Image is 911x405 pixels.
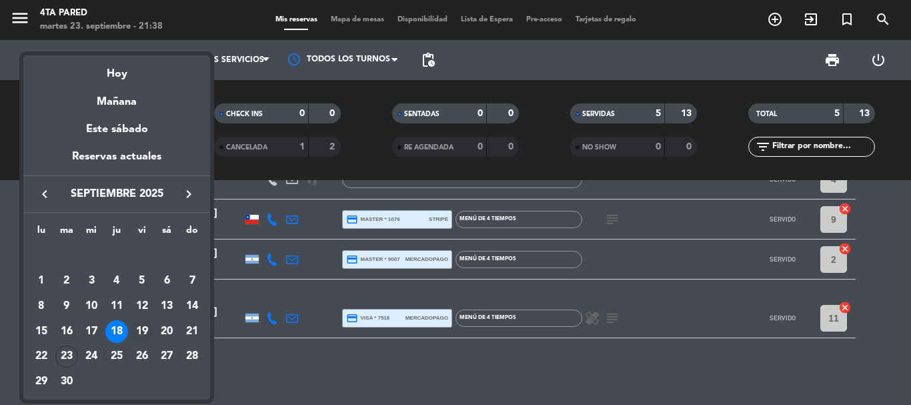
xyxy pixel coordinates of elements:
[129,269,155,294] td: 5 de septiembre de 2025
[179,319,205,344] td: 21 de septiembre de 2025
[179,223,205,244] th: domingo
[181,295,203,318] div: 14
[29,369,54,394] td: 29 de septiembre de 2025
[104,223,129,244] th: jueves
[155,320,178,343] div: 20
[55,346,78,368] div: 23
[155,223,180,244] th: sábado
[104,269,129,294] td: 4 de septiembre de 2025
[29,344,54,370] td: 22 de septiembre de 2025
[131,320,153,343] div: 19
[29,294,54,319] td: 8 de septiembre de 2025
[54,369,79,394] td: 30 de septiembre de 2025
[79,319,104,344] td: 17 de septiembre de 2025
[129,294,155,319] td: 12 de septiembre de 2025
[55,320,78,343] div: 16
[155,319,180,344] td: 20 de septiembre de 2025
[23,55,210,83] div: Hoy
[155,270,178,292] div: 6
[54,294,79,319] td: 9 de septiembre de 2025
[105,346,128,368] div: 25
[55,295,78,318] div: 9
[181,270,203,292] div: 7
[30,346,53,368] div: 22
[181,320,203,343] div: 21
[54,223,79,244] th: martes
[104,294,129,319] td: 11 de septiembre de 2025
[23,148,210,175] div: Reservas actuales
[181,186,197,202] i: keyboard_arrow_right
[129,223,155,244] th: viernes
[23,111,210,148] div: Este sábado
[55,370,78,393] div: 30
[104,344,129,370] td: 25 de septiembre de 2025
[131,295,153,318] div: 12
[129,319,155,344] td: 19 de septiembre de 2025
[104,319,129,344] td: 18 de septiembre de 2025
[80,270,103,292] div: 3
[37,186,53,202] i: keyboard_arrow_left
[155,269,180,294] td: 6 de septiembre de 2025
[29,269,54,294] td: 1 de septiembre de 2025
[80,320,103,343] div: 17
[179,294,205,319] td: 14 de septiembre de 2025
[105,295,128,318] div: 11
[23,83,210,111] div: Mañana
[131,346,153,368] div: 26
[29,244,205,269] td: SEP.
[29,223,54,244] th: lunes
[54,269,79,294] td: 2 de septiembre de 2025
[79,344,104,370] td: 24 de septiembre de 2025
[105,270,128,292] div: 4
[33,185,57,203] button: keyboard_arrow_left
[155,295,178,318] div: 13
[79,294,104,319] td: 10 de septiembre de 2025
[179,344,205,370] td: 28 de septiembre de 2025
[155,344,180,370] td: 27 de septiembre de 2025
[131,270,153,292] div: 5
[57,185,177,203] span: septiembre 2025
[30,320,53,343] div: 15
[30,270,53,292] div: 1
[129,344,155,370] td: 26 de septiembre de 2025
[181,346,203,368] div: 28
[155,346,178,368] div: 27
[79,269,104,294] td: 3 de septiembre de 2025
[177,185,201,203] button: keyboard_arrow_right
[30,295,53,318] div: 8
[80,346,103,368] div: 24
[54,344,79,370] td: 23 de septiembre de 2025
[29,319,54,344] td: 15 de septiembre de 2025
[79,223,104,244] th: miércoles
[155,294,180,319] td: 13 de septiembre de 2025
[179,269,205,294] td: 7 de septiembre de 2025
[105,320,128,343] div: 18
[80,295,103,318] div: 10
[55,270,78,292] div: 2
[54,319,79,344] td: 16 de septiembre de 2025
[30,370,53,393] div: 29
